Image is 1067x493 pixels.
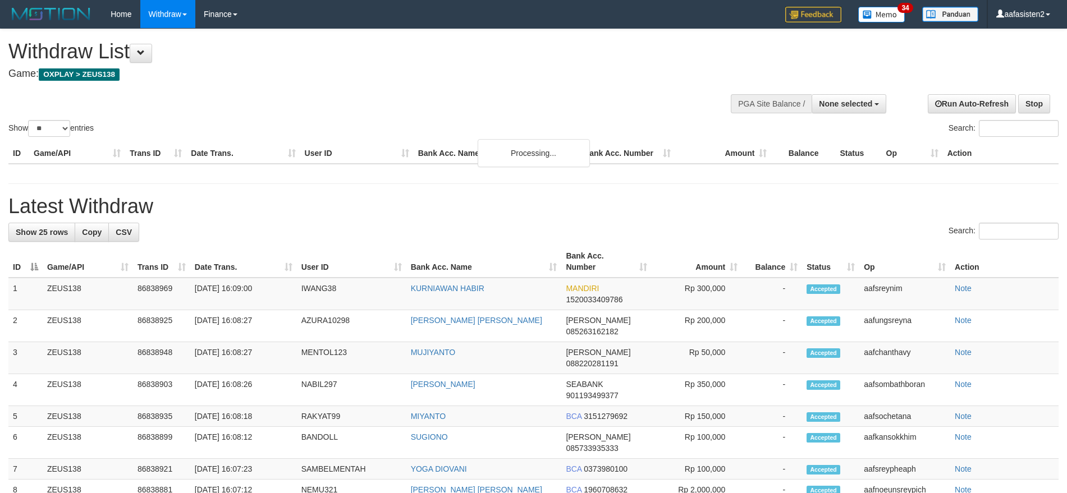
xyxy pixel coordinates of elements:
td: Rp 200,000 [652,310,742,342]
th: Trans ID: activate to sort column ascending [133,246,190,278]
td: - [742,278,802,310]
th: Amount [675,143,771,164]
td: ZEUS138 [43,427,133,459]
label: Search: [949,120,1059,137]
a: [PERSON_NAME] [411,380,475,389]
td: IWANG38 [297,278,406,310]
label: Search: [949,223,1059,239]
td: aafungsreyna [859,310,950,342]
span: Copy 0373980100 to clipboard [584,464,628,473]
td: BANDOLL [297,427,406,459]
th: Date Trans.: activate to sort column ascending [190,246,297,278]
th: Status [835,143,881,164]
a: Show 25 rows [8,223,75,242]
span: 34 [897,3,913,13]
a: Note [955,380,972,389]
td: 86838925 [133,310,190,342]
a: MIYANTO [411,412,446,421]
a: Note [955,412,972,421]
td: 5 [8,406,43,427]
span: None selected [819,99,872,108]
th: Date Trans. [186,143,300,164]
td: ZEUS138 [43,459,133,480]
th: Bank Acc. Number [579,143,675,164]
td: [DATE] 16:08:27 [190,342,297,374]
h1: Withdraw List [8,40,700,63]
th: Amount: activate to sort column ascending [652,246,742,278]
th: Balance: activate to sort column ascending [742,246,802,278]
span: MANDIRI [566,284,599,293]
th: Action [943,143,1059,164]
td: Rp 150,000 [652,406,742,427]
td: aafchanthavy [859,342,950,374]
span: Accepted [807,433,840,443]
span: BCA [566,464,581,473]
a: Note [955,464,972,473]
img: Feedback.jpg [785,7,841,22]
th: Trans ID [125,143,186,164]
span: Accepted [807,380,840,390]
td: [DATE] 16:09:00 [190,278,297,310]
td: 4 [8,374,43,406]
td: ZEUS138 [43,374,133,406]
span: Copy 085733935333 to clipboard [566,444,618,453]
td: 86838903 [133,374,190,406]
td: AZURA10298 [297,310,406,342]
a: YOGA DIOVANI [411,464,467,473]
th: User ID: activate to sort column ascending [297,246,406,278]
a: KURNIAWAN HABIR [411,284,484,293]
input: Search: [979,120,1059,137]
th: Action [950,246,1059,278]
td: 86838969 [133,278,190,310]
td: RAKYAT99 [297,406,406,427]
td: Rp 50,000 [652,342,742,374]
span: Copy 1520033409786 to clipboard [566,295,622,304]
td: 86838921 [133,459,190,480]
span: Copy [82,228,102,237]
td: [DATE] 16:07:23 [190,459,297,480]
th: ID [8,143,29,164]
td: [DATE] 16:08:27 [190,310,297,342]
th: ID: activate to sort column descending [8,246,43,278]
a: SUGIONO [411,432,448,441]
td: aafsreynim [859,278,950,310]
span: [PERSON_NAME] [566,348,630,357]
div: Processing... [478,139,590,167]
span: Accepted [807,465,840,474]
a: CSV [108,223,139,242]
img: panduan.png [922,7,978,22]
a: Copy [75,223,109,242]
span: [PERSON_NAME] [566,432,630,441]
td: Rp 100,000 [652,459,742,480]
span: BCA [566,412,581,421]
span: Accepted [807,284,840,294]
span: Accepted [807,412,840,422]
td: 86838935 [133,406,190,427]
td: 86838948 [133,342,190,374]
td: Rp 350,000 [652,374,742,406]
a: Note [955,316,972,325]
td: SAMBELMENTAH [297,459,406,480]
th: Op [882,143,943,164]
a: [PERSON_NAME] [PERSON_NAME] [411,316,542,325]
span: Accepted [807,348,840,358]
a: MUJIYANTO [411,348,456,357]
h1: Latest Withdraw [8,195,1059,218]
span: Copy 3151279692 to clipboard [584,412,628,421]
td: - [742,374,802,406]
td: - [742,459,802,480]
th: Game/API: activate to sort column ascending [43,246,133,278]
td: aafsombathboran [859,374,950,406]
input: Search: [979,223,1059,239]
td: [DATE] 16:08:26 [190,374,297,406]
td: MENTOL123 [297,342,406,374]
span: Accepted [807,316,840,326]
th: Bank Acc. Name [414,143,579,164]
td: [DATE] 16:08:12 [190,427,297,459]
span: Copy 088220281191 to clipboard [566,359,618,368]
img: Button%20Memo.svg [858,7,905,22]
td: 2 [8,310,43,342]
th: Status: activate to sort column ascending [802,246,859,278]
a: Note [955,432,972,441]
a: Stop [1018,94,1050,113]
